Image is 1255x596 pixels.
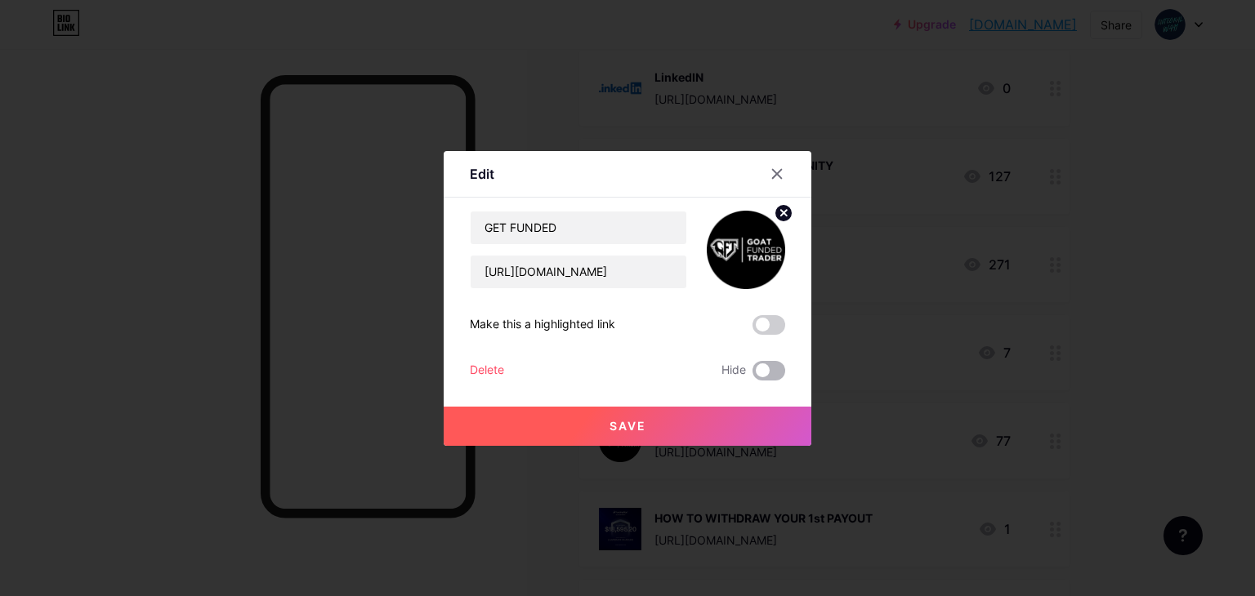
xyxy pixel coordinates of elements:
img: link_thumbnail [707,211,785,289]
button: Save [444,407,811,446]
input: Title [471,211,686,244]
div: Make this a highlighted link [470,315,615,335]
div: Edit [470,164,494,184]
span: Save [610,419,646,433]
span: Hide [721,361,746,380]
div: Delete [470,361,504,380]
input: URL [471,256,686,288]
